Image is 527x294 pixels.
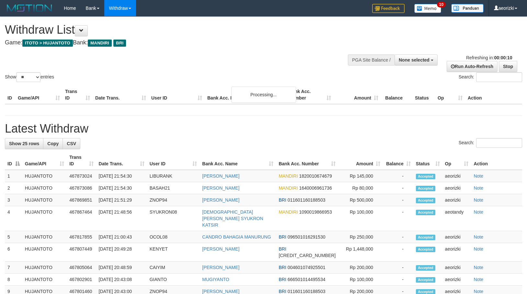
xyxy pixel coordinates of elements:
[149,86,205,104] th: User ID
[416,174,435,179] span: Accepted
[202,234,271,240] a: CANDRO BAHAGIA MANURUNG
[67,206,96,231] td: 467867464
[442,262,471,274] td: aeorizki
[499,61,517,72] a: Stop
[279,246,286,252] span: BRI
[231,87,296,103] div: Processing...
[447,61,498,72] a: Run Auto-Refresh
[474,246,483,252] a: Note
[67,141,76,146] span: CSV
[113,40,126,47] span: BRI
[459,72,522,82] label: Search:
[5,138,43,149] a: Show 25 rows
[474,277,483,282] a: Note
[435,86,465,104] th: Op
[416,265,435,271] span: Accepted
[338,151,383,170] th: Amount: activate to sort column ascending
[22,243,67,262] td: HUJANTOTO
[474,209,483,215] a: Note
[5,3,54,13] img: MOTION_logo.png
[334,86,381,104] th: Amount
[96,151,147,170] th: Date Trans.: activate to sort column ascending
[279,209,298,215] span: MANDIRI
[299,173,332,179] span: Copy 1820010674679 to clipboard
[338,231,383,243] td: Rp 250,000
[22,206,67,231] td: HUJANTOTO
[416,198,435,203] span: Accepted
[474,173,483,179] a: Note
[5,86,15,104] th: ID
[383,243,413,262] td: -
[383,206,413,231] td: -
[96,274,147,286] td: [DATE] 20:43:08
[93,86,149,104] th: Date Trans.
[5,72,54,82] label: Show entries
[202,289,239,294] a: [PERSON_NAME]
[451,4,484,13] img: panduan.png
[279,289,286,294] span: BRI
[5,122,522,135] h1: Latest Withdraw
[383,274,413,286] td: -
[202,185,239,191] a: [PERSON_NAME]
[147,170,200,182] td: LIBURANK
[96,206,147,231] td: [DATE] 21:48:56
[147,194,200,206] td: ZNOP94
[413,151,442,170] th: Status: activate to sort column ascending
[5,182,22,194] td: 2
[412,86,435,104] th: Status
[147,274,200,286] td: GIANTO
[288,289,326,294] span: Copy 011601160188503 to clipboard
[63,86,93,104] th: Trans ID
[9,141,39,146] span: Show 25 rows
[474,185,483,191] a: Note
[279,173,298,179] span: MANDIRI
[22,231,67,243] td: HUJANTOTO
[67,194,96,206] td: 467869851
[5,23,345,36] h1: Withdraw List
[279,277,286,282] span: BRI
[96,231,147,243] td: [DATE] 21:00:43
[96,243,147,262] td: [DATE] 20:49:28
[338,182,383,194] td: Rp 80,000
[442,206,471,231] td: aeotandy
[338,206,383,231] td: Rp 100,000
[383,231,413,243] td: -
[5,262,22,274] td: 7
[338,274,383,286] td: Rp 100,000
[279,234,286,240] span: BRI
[47,141,59,146] span: Copy
[381,86,412,104] th: Balance
[414,4,441,13] img: Button%20Memo.svg
[474,234,483,240] a: Note
[299,209,332,215] span: Copy 1090019866953 to clipboard
[96,170,147,182] td: [DATE] 21:54:30
[63,138,80,149] a: CSV
[442,170,471,182] td: aeorizki
[147,151,200,170] th: User ID: activate to sort column ascending
[416,235,435,240] span: Accepted
[67,151,96,170] th: Trans ID: activate to sort column ascending
[5,274,22,286] td: 8
[383,262,413,274] td: -
[202,209,263,228] a: [DEMOGRAPHIC_DATA][PERSON_NAME] SYUKRON KATSIR
[22,194,67,206] td: HUJANTOTO
[22,40,73,47] span: ITOTO > HUJANTOTO
[383,182,413,194] td: -
[202,173,239,179] a: [PERSON_NAME]
[474,289,483,294] a: Note
[416,247,435,252] span: Accepted
[383,170,413,182] td: -
[96,262,147,274] td: [DATE] 20:48:59
[466,55,512,60] span: Refreshing in:
[276,151,338,170] th: Bank Acc. Number: activate to sort column ascending
[147,262,200,274] td: CAIYIM
[5,194,22,206] td: 3
[22,262,67,274] td: HUJANTOTO
[476,138,522,148] input: Search:
[5,243,22,262] td: 6
[279,197,286,203] span: BRI
[442,194,471,206] td: aeorizki
[288,265,326,270] span: Copy 004601074925501 to clipboard
[202,265,239,270] a: [PERSON_NAME]
[5,206,22,231] td: 4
